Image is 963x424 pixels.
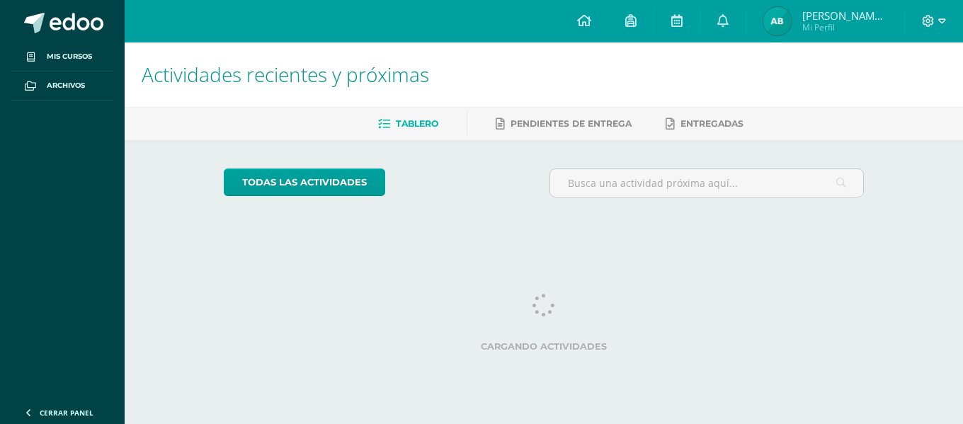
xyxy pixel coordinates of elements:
img: 345e1eacb3c58cc3bd2a5ece63b51f5d.png [763,7,792,35]
span: Entregadas [680,118,743,129]
input: Busca una actividad próxima aquí... [550,169,864,197]
span: Archivos [47,80,85,91]
a: todas las Actividades [224,168,385,196]
a: Archivos [11,71,113,101]
span: Cerrar panel [40,408,93,418]
label: Cargando actividades [224,341,865,352]
span: Tablero [396,118,438,129]
a: Entregadas [666,113,743,135]
a: Mis cursos [11,42,113,71]
a: Pendientes de entrega [496,113,632,135]
span: Pendientes de entrega [511,118,632,129]
span: Mis cursos [47,51,92,62]
span: Mi Perfil [802,21,887,33]
a: Tablero [378,113,438,135]
span: Actividades recientes y próximas [142,61,429,88]
span: [PERSON_NAME][DATE] [802,8,887,23]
